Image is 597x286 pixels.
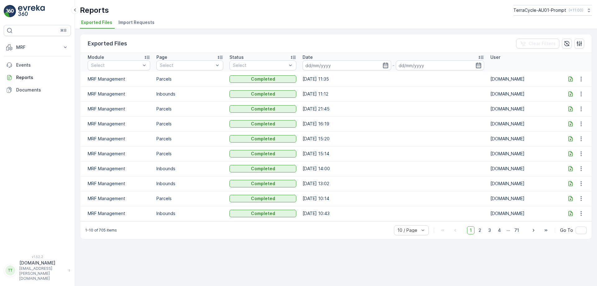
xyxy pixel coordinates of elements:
[251,76,275,82] p: Completed
[88,136,150,142] p: MRF Management
[229,210,296,217] button: Completed
[88,54,104,60] p: Module
[16,44,58,50] p: MRF
[156,121,223,127] p: Parcels
[299,101,487,116] td: [DATE] 21:45
[156,106,223,112] p: Parcels
[88,181,150,187] p: MRF Management
[156,151,223,157] p: Parcels
[91,62,141,68] p: Select
[156,91,223,97] p: Inbounds
[299,146,487,161] td: [DATE] 15:14
[251,151,275,157] p: Completed
[156,166,223,172] p: Inbounds
[16,62,68,68] p: Events
[5,265,15,275] div: TT
[156,76,223,82] p: Parcels
[495,226,504,234] span: 4
[396,60,484,70] input: dd/mm/yyyy
[156,181,223,187] p: Inbounds
[88,76,150,82] p: MRF Management
[490,106,557,112] p: [DOMAIN_NAME]
[88,195,150,202] p: MRF Management
[88,166,150,172] p: MRF Management
[560,227,573,233] span: Go To
[4,41,71,54] button: MRF
[513,7,566,13] p: TerraCycle-AU01-Prompt
[88,121,150,127] p: MRF Management
[490,151,557,157] p: [DOMAIN_NAME]
[85,228,117,233] p: 1-10 of 705 items
[303,60,391,70] input: dd/mm/yyyy
[229,180,296,187] button: Completed
[299,161,487,176] td: [DATE] 14:00
[4,5,16,17] img: logo
[16,74,68,81] p: Reports
[490,195,557,202] p: [DOMAIN_NAME]
[251,121,275,127] p: Completed
[467,226,474,234] span: 1
[513,5,592,16] button: TerraCycle-AU01-Prompt(+11:00)
[88,151,150,157] p: MRF Management
[251,91,275,97] p: Completed
[251,106,275,112] p: Completed
[19,266,65,281] p: [EMAIL_ADDRESS][PERSON_NAME][DOMAIN_NAME]
[88,210,150,217] p: MRF Management
[490,210,557,217] p: [DOMAIN_NAME]
[18,5,45,17] img: logo_light-DOdMpM7g.png
[299,191,487,206] td: [DATE] 10:14
[299,87,487,101] td: [DATE] 11:12
[490,76,557,82] p: [DOMAIN_NAME]
[88,39,127,48] p: Exported Files
[233,62,287,68] p: Select
[251,195,275,202] p: Completed
[251,210,275,217] p: Completed
[4,71,71,84] a: Reports
[156,210,223,217] p: Inbounds
[299,176,487,191] td: [DATE] 13:02
[229,120,296,128] button: Completed
[156,136,223,142] p: Parcels
[118,19,155,26] span: Import Requests
[88,91,150,97] p: MRF Management
[392,62,395,69] p: -
[60,28,67,33] p: ⌘B
[19,260,65,266] p: [DOMAIN_NAME]
[251,136,275,142] p: Completed
[303,54,313,60] p: Date
[156,54,167,60] p: Page
[4,255,71,259] span: v 1.52.2
[490,54,500,60] p: User
[507,226,510,234] p: ...
[160,62,214,68] p: Select
[229,195,296,202] button: Completed
[490,121,557,127] p: [DOMAIN_NAME]
[229,165,296,172] button: Completed
[229,105,296,113] button: Completed
[299,131,487,146] td: [DATE] 15:20
[81,19,112,26] span: Exported Files
[229,135,296,143] button: Completed
[299,206,487,221] td: [DATE] 10:43
[490,166,557,172] p: [DOMAIN_NAME]
[4,59,71,71] a: Events
[251,181,275,187] p: Completed
[490,91,557,97] p: [DOMAIN_NAME]
[156,195,223,202] p: Parcels
[80,5,109,15] p: Reports
[229,90,296,98] button: Completed
[490,136,557,142] p: [DOMAIN_NAME]
[88,106,150,112] p: MRF Management
[229,150,296,157] button: Completed
[476,226,484,234] span: 2
[529,40,556,47] p: Clear Filters
[511,226,522,234] span: 71
[229,54,244,60] p: Status
[4,260,71,281] button: TT[DOMAIN_NAME][EMAIL_ADDRESS][PERSON_NAME][DOMAIN_NAME]
[251,166,275,172] p: Completed
[516,39,559,49] button: Clear Filters
[4,84,71,96] a: Documents
[299,72,487,87] td: [DATE] 11:35
[490,181,557,187] p: [DOMAIN_NAME]
[569,8,583,13] p: ( +11:00 )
